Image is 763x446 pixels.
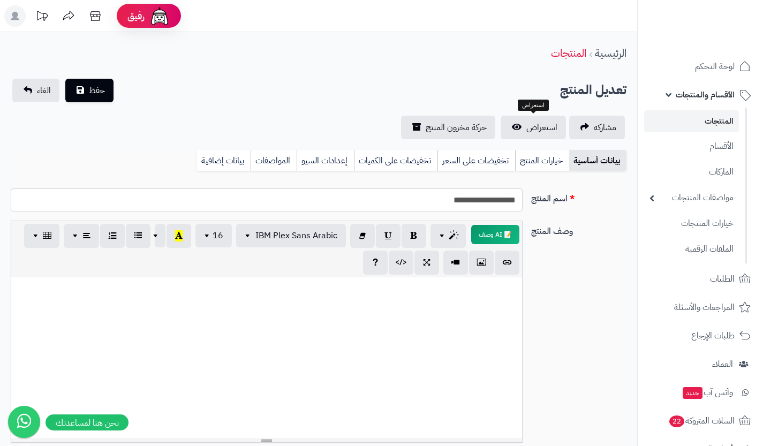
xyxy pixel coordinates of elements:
a: مشاركه [569,116,625,139]
button: 16 [195,224,232,247]
a: خيارات المنتجات [644,212,739,235]
span: IBM Plex Sans Arabic [255,229,337,242]
a: الأقسام [644,135,739,158]
a: السلات المتروكة22 [644,408,757,434]
a: وآتس آبجديد [644,380,757,405]
a: المراجعات والأسئلة [644,294,757,320]
label: وصف المنتج [527,221,631,238]
label: اسم المنتج [527,188,631,205]
button: حفظ [65,79,114,102]
a: بيانات أساسية [569,150,626,171]
a: المواصفات [251,150,297,171]
span: 22 [669,415,684,427]
a: الغاء [12,79,59,102]
a: المنتجات [644,110,739,132]
a: طلبات الإرجاع [644,323,757,349]
span: حركة مخزون المنتج [426,121,487,134]
span: لوحة التحكم [695,59,735,74]
span: المراجعات والأسئلة [674,300,735,315]
a: الماركات [644,161,739,184]
a: تخفيضات على السعر [437,150,515,171]
span: 16 [213,229,223,242]
div: استعراض [518,100,549,111]
button: 📝 AI وصف [471,225,519,244]
span: وآتس آب [682,385,733,400]
a: تحديثات المنصة [28,5,55,29]
span: الطلبات [710,271,735,286]
a: استعراض [501,116,566,139]
img: logo-2.png [690,29,753,51]
span: الأقسام والمنتجات [676,87,735,102]
span: مشاركه [594,121,616,134]
a: لوحة التحكم [644,54,757,79]
span: العملاء [712,357,733,372]
span: طلبات الإرجاع [691,328,735,343]
a: العملاء [644,351,757,377]
h2: تعديل المنتج [560,79,626,101]
span: حفظ [89,84,105,97]
span: السلات المتروكة [668,413,735,428]
a: تخفيضات على الكميات [354,150,437,171]
a: مواصفات المنتجات [644,186,739,209]
a: بيانات إضافية [197,150,251,171]
a: الملفات الرقمية [644,238,739,261]
a: خيارات المنتج [515,150,569,171]
a: الرئيسية [595,45,626,61]
a: إعدادات السيو [297,150,354,171]
button: IBM Plex Sans Arabic [236,224,346,247]
span: رفيق [127,10,145,22]
img: ai-face.png [149,5,170,27]
span: جديد [683,387,702,399]
span: الغاء [37,84,51,97]
span: استعراض [526,121,557,134]
a: حركة مخزون المنتج [401,116,495,139]
a: المنتجات [551,45,586,61]
a: الطلبات [644,266,757,292]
